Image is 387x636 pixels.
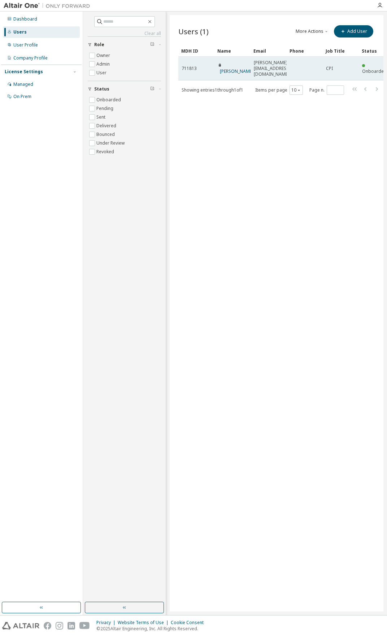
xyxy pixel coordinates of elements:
span: 711813 [182,66,197,71]
p: © 2025 Altair Engineering, Inc. All Rights Reserved. [96,626,208,632]
img: Altair One [4,2,94,9]
a: [PERSON_NAME] [220,68,253,74]
label: Owner [96,51,112,60]
span: Users (1) [178,26,209,36]
img: youtube.svg [79,622,90,630]
label: Revoked [96,147,116,156]
div: User Profile [13,42,38,48]
a: Clear all [88,31,161,36]
span: Clear filter [150,86,155,92]
label: Onboarded [96,96,122,104]
label: Bounced [96,130,116,139]
img: altair_logo.svg [2,622,39,630]
div: On Prem [13,94,31,100]
div: Name [217,45,248,57]
span: Items per page [255,85,303,95]
label: Delivered [96,122,118,130]
div: MDH ID [181,45,212,57]
span: Role [94,42,104,48]
button: Add User [334,25,373,37]
span: Status [94,86,109,92]
button: 10 [291,87,301,93]
img: instagram.svg [56,622,63,630]
span: [PERSON_NAME][EMAIL_ADDRESS][DOMAIN_NAME] [254,60,290,77]
span: Page n. [309,85,344,95]
label: Pending [96,104,115,113]
div: Privacy [96,620,118,626]
label: Sent [96,113,107,122]
button: More Actions [295,25,330,37]
div: Phone [290,45,320,57]
span: CPI [326,66,333,71]
div: Users [13,29,27,35]
div: Company Profile [13,55,48,61]
label: User [96,69,108,77]
button: Role [88,37,161,53]
div: Cookie Consent [171,620,208,626]
span: Clear filter [150,42,155,48]
div: Dashboard [13,16,37,22]
label: Under Review [96,139,126,147]
span: Showing entries 1 through 1 of 1 [182,87,243,93]
label: Admin [96,60,111,69]
button: Status [88,81,161,97]
img: facebook.svg [44,622,51,630]
span: Onboarded [362,68,387,74]
div: Job Title [326,45,356,57]
div: Email [253,45,284,57]
div: Website Terms of Use [118,620,171,626]
div: License Settings [5,69,43,75]
div: Managed [13,81,33,87]
img: linkedin.svg [68,622,75,630]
